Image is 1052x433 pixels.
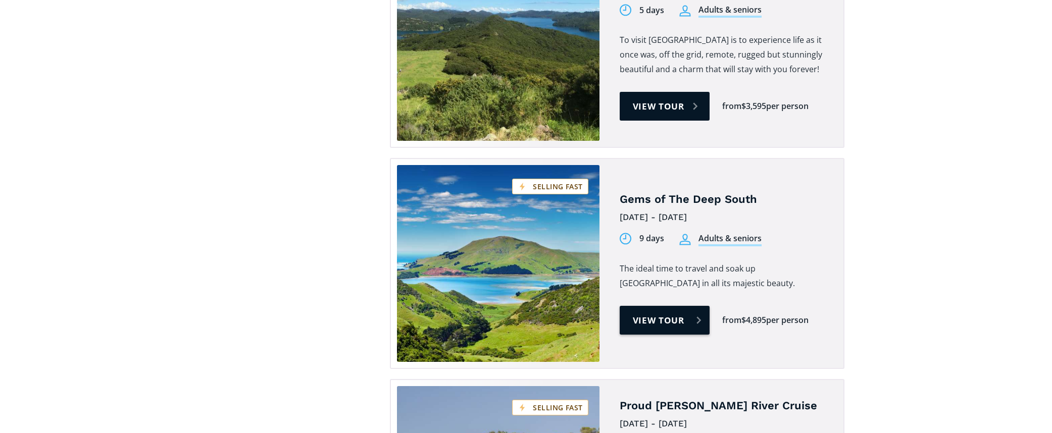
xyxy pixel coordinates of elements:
div: $3,595 [741,100,766,112]
div: from [722,314,741,326]
p: The ideal time to travel and soak up [GEOGRAPHIC_DATA] in all its majestic beauty. [620,261,828,291]
a: View tour [620,306,710,335]
div: per person [766,314,809,326]
div: days [646,5,664,16]
div: per person [766,100,809,112]
h4: Proud [PERSON_NAME] River Cruise [620,399,828,413]
div: 5 [639,5,644,16]
div: days [646,233,664,244]
div: from [722,100,741,112]
h4: Gems of The Deep South [620,192,828,207]
p: To visit [GEOGRAPHIC_DATA] is to experience life as it once was, off the grid, remote, rugged but... [620,33,828,77]
div: 9 [639,233,644,244]
div: Adults & seniors [698,233,762,246]
div: [DATE] - [DATE] [620,209,828,225]
div: [DATE] - [DATE] [620,416,828,431]
a: View tour [620,92,710,121]
div: $4,895 [741,314,766,326]
div: Adults & seniors [698,4,762,18]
